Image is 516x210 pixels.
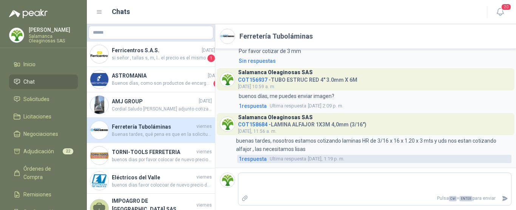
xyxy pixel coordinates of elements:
[112,173,195,182] h4: Eléctricos del Valle
[238,75,357,82] h4: - TUBO ESTRUC RED 4" 3.0mm X 6M
[9,109,78,124] a: Licitaciones
[9,92,78,106] a: Solicitudes
[239,57,276,65] div: Sin respuestas
[9,187,78,202] a: Remisiones
[270,155,306,163] span: Ultima respuesta
[112,148,195,156] h4: TORNI-TOOLS FERRETERIA
[112,156,212,163] span: buenos dias por favor colocar de nuevo precio de $ 1190.76 pesos para pasar orden de compra
[239,155,267,163] span: 1 respuesta
[23,147,54,156] span: Adjudicación
[238,70,313,75] h3: Salamanca Oleaginosas SAS
[501,3,511,11] span: 20
[23,95,49,103] span: Solicitudes
[23,190,51,199] span: Remisiones
[87,67,215,92] a: Company LogoASTROMANIA[DATE]Buenos días, como son productos de encargo no se puede realizar cambi...
[239,92,334,100] p: buenos días, me puedes enviar imagen?
[238,192,251,205] label: Adjuntar archivos
[238,77,267,83] span: COT156937
[493,5,507,19] button: 20
[90,146,108,165] img: Company Logo
[270,102,343,110] span: [DATE] 2:09 p. m.
[220,173,235,187] img: Company Logo
[238,84,275,89] span: [DATE] 10:59 a. m.
[239,102,267,110] span: 1 respuesta
[87,92,215,118] a: Company LogoAMJ GROUP[DATE]Cordial Saludo [PERSON_NAME] adjunto cotización actualizada.
[449,196,457,201] span: Ctrl
[9,162,78,184] a: Órdenes de Compra
[23,165,71,181] span: Órdenes de Compra
[87,118,215,143] a: Company LogoFerretería TuboláminasviernesBuenas tardes, qué pena es que en la solicitud no se hab...
[23,60,36,68] span: Inicio
[9,57,78,72] a: Inicio
[251,192,499,205] p: Pulsa + para enviar
[112,54,206,62] span: si señor , tallas s, m, l.. el precio es el mismo
[112,131,212,138] span: Buenas tardes, qué pena es que en la solicitud no se había especificado pero ya quedó cotizada la...
[270,155,345,163] span: [DATE], 1:19 p. m.
[9,28,24,42] img: Company Logo
[87,168,215,194] a: Company LogoEléctricos del Valleviernesbuenos dias favor colocoar de nuevo precio de $ 20.572.48 ...
[220,72,235,87] img: Company Logo
[63,148,73,154] span: 22
[238,121,267,128] span: COT158684
[87,42,215,67] a: Company LogoFerricentros S.A.S.[DATE]si señor , tallas s, m, l.. el precio es el mismo1
[238,129,277,134] span: [DATE], 11:56 a. m.
[23,78,35,86] span: Chat
[220,117,235,131] img: Company Logo
[87,143,215,168] a: Company LogoTORNI-TOOLS FERRETERIAviernesbuenos dias por favor colocar de nuevo precio de $ 1190....
[90,45,108,63] img: Company Logo
[9,75,78,89] a: Chat
[199,98,212,105] span: [DATE]
[207,54,215,62] span: 1
[9,127,78,141] a: Negociaciones
[112,182,212,189] span: buenos dias favor colocoar de nuevo precio de $ 20.572.48 para pasar orden de compra.
[208,72,221,79] span: [DATE]
[112,123,195,131] h4: Ferretería Tuboláminas
[237,155,511,163] a: 1respuestaUltima respuesta[DATE], 1:19 p. m.
[90,121,108,139] img: Company Logo
[238,120,366,127] h4: - LAMINA ALFAJOR 1X3M 4,0mm (3/16")
[213,80,221,87] span: 1
[270,102,306,110] span: Ultima respuesta
[499,192,511,205] button: Enviar
[236,137,511,153] p: buenas tardes, nosotros estamos cotizando laminas HR de 3/16 x 16 x 1.20 x 3 mts y uds nos estan ...
[9,144,78,159] a: Adjudicación22
[196,123,212,130] span: viernes
[237,57,511,65] a: Sin respuestas
[196,202,212,209] span: viernes
[112,106,212,113] span: Cordial Saludo [PERSON_NAME] adjunto cotización actualizada.
[239,31,313,42] h2: Ferretería Tuboláminas
[112,46,200,54] h4: Ferricentros S.A.S.
[29,34,78,43] p: Salamanca Oleaginosas SAS
[9,9,48,18] img: Logo peakr
[23,130,58,138] span: Negociaciones
[238,115,313,120] h3: Salamanca Oleaginosas SAS
[112,80,212,87] span: Buenos días, como son productos de encargo no se puede realizar cambios por especificaciones
[196,174,212,181] span: viernes
[90,96,108,114] img: Company Logo
[459,196,473,201] span: ENTER
[202,47,215,54] span: [DATE]
[112,97,197,106] h4: AMJ GROUP
[112,72,206,80] h4: ASTROMANIA
[196,148,212,156] span: viernes
[23,112,51,121] span: Licitaciones
[90,70,108,89] img: Company Logo
[29,27,78,33] p: [PERSON_NAME]
[112,6,130,17] h1: Chats
[90,172,108,190] img: Company Logo
[237,102,511,110] a: 1respuestaUltima respuesta[DATE] 2:09 p. m.
[220,29,235,44] img: Company Logo
[239,47,301,55] p: Por favor cotizar de 3 mm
